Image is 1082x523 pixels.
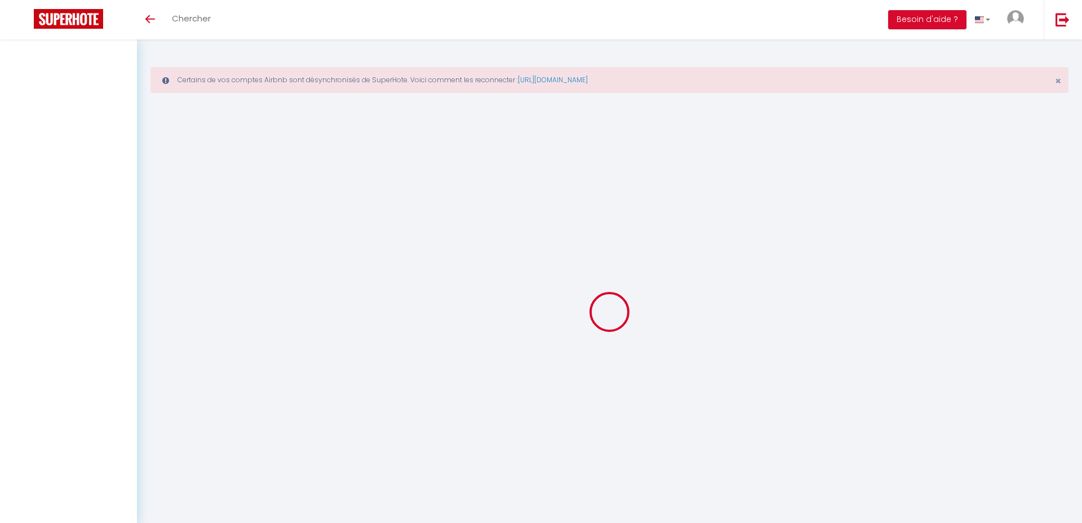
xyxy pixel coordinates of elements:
img: logout [1056,12,1070,26]
button: Besoin d'aide ? [888,10,966,29]
img: ... [1007,10,1024,27]
div: Certains de vos comptes Airbnb sont désynchronisés de SuperHote. Voici comment les reconnecter : [150,67,1068,93]
button: Close [1055,76,1061,86]
span: Chercher [172,12,211,24]
span: × [1055,74,1061,88]
a: [URL][DOMAIN_NAME] [518,75,588,85]
img: Super Booking [34,9,103,29]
